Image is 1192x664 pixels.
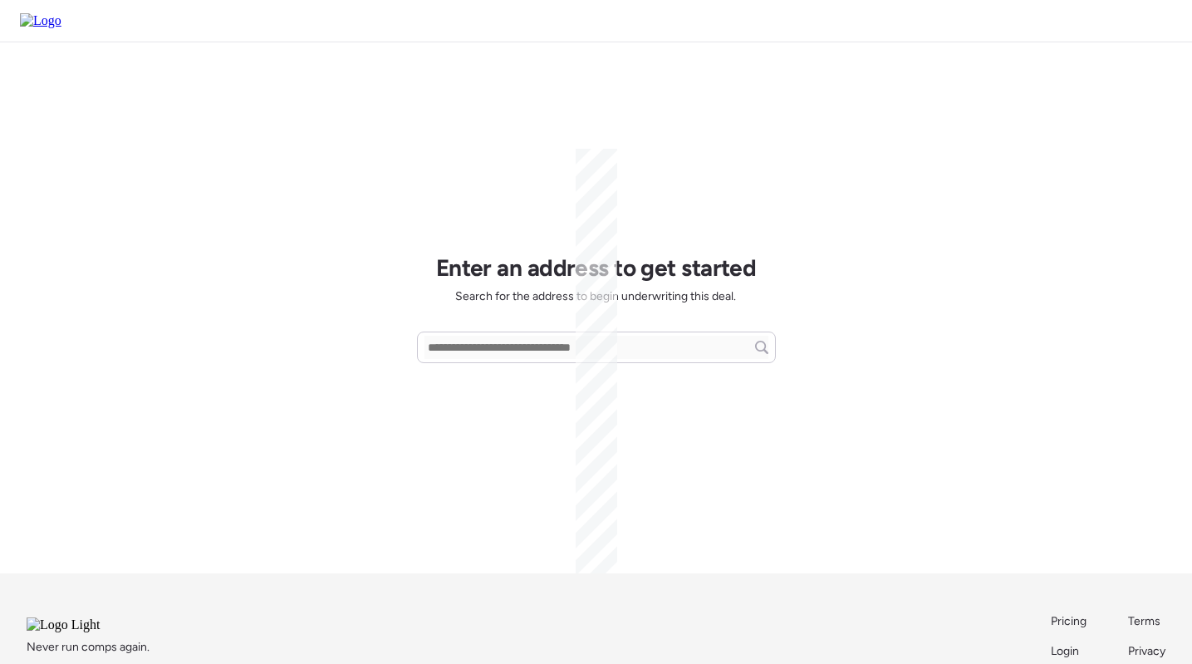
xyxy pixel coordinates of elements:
a: Privacy [1128,643,1165,660]
img: Logo [20,13,61,28]
a: Pricing [1051,613,1088,630]
h1: Enter an address to get started [436,253,757,282]
span: Pricing [1051,614,1087,628]
img: Logo Light [27,617,145,632]
a: Terms [1128,613,1165,630]
span: Search for the address to begin underwriting this deal. [455,288,736,305]
span: Login [1051,644,1079,658]
span: Never run comps again. [27,639,150,656]
span: Privacy [1128,644,1165,658]
span: Terms [1128,614,1160,628]
a: Login [1051,643,1088,660]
